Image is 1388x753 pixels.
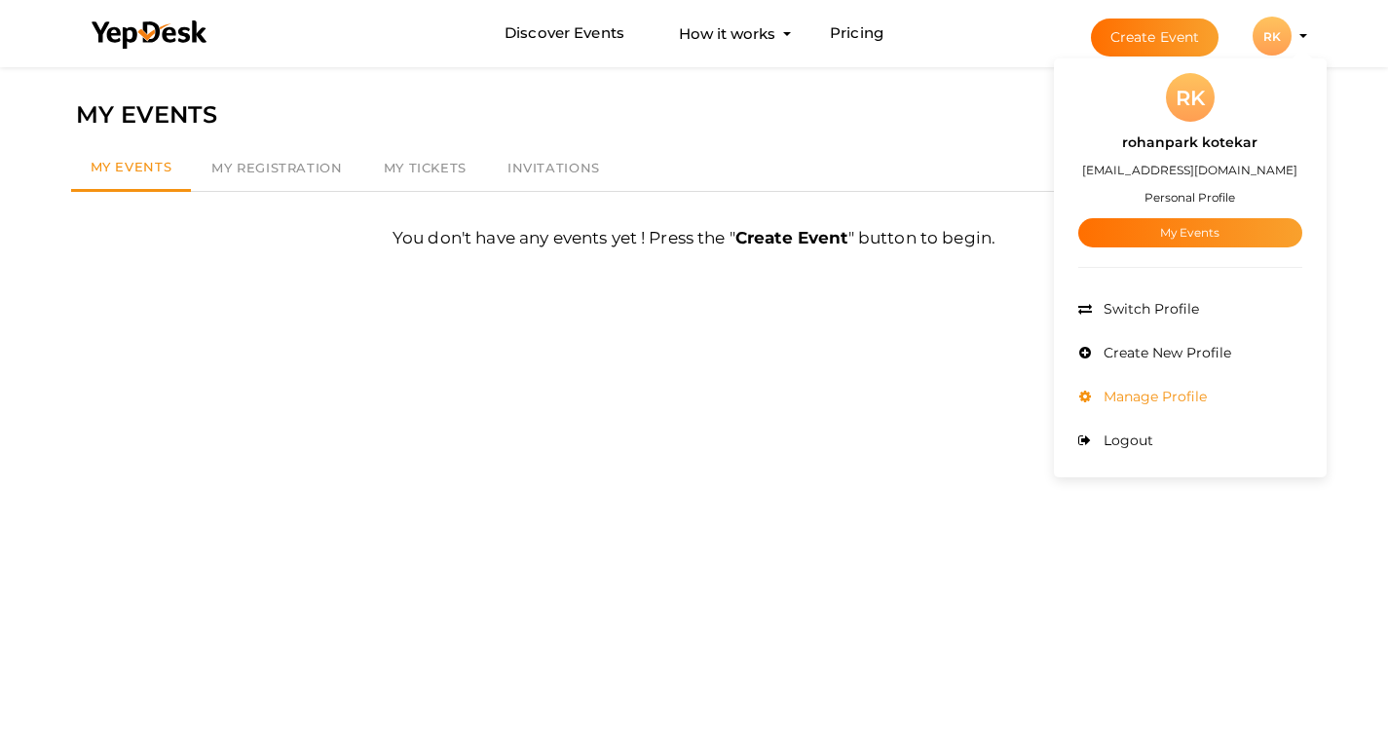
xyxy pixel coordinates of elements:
[673,16,781,52] button: How it works
[1099,388,1207,405] span: Manage Profile
[505,16,624,52] a: Discover Events
[507,160,600,175] span: Invitations
[1253,17,1292,56] div: RK
[1091,19,1219,56] button: Create Event
[1247,16,1297,56] button: RK
[211,160,342,175] span: My Registration
[1099,300,1199,318] span: Switch Profile
[1078,218,1302,247] a: My Events
[1144,190,1235,205] small: Personal Profile
[1099,344,1231,361] span: Create New Profile
[76,96,1313,133] div: MY EVENTS
[487,146,620,191] a: Invitations
[91,159,172,174] span: My Events
[393,226,995,264] label: You don't have any events yet ! Press the " " button to begin.
[1166,73,1215,122] div: RK
[384,160,467,175] span: My Tickets
[71,146,192,192] a: My Events
[363,146,487,191] a: My Tickets
[1253,29,1292,44] profile-pic: RK
[191,146,362,191] a: My Registration
[1082,159,1297,181] label: [EMAIL_ADDRESS][DOMAIN_NAME]
[735,228,848,247] b: Create Event
[830,16,883,52] a: Pricing
[1122,132,1257,154] label: rohanpark kotekar
[1099,432,1153,449] span: Logout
